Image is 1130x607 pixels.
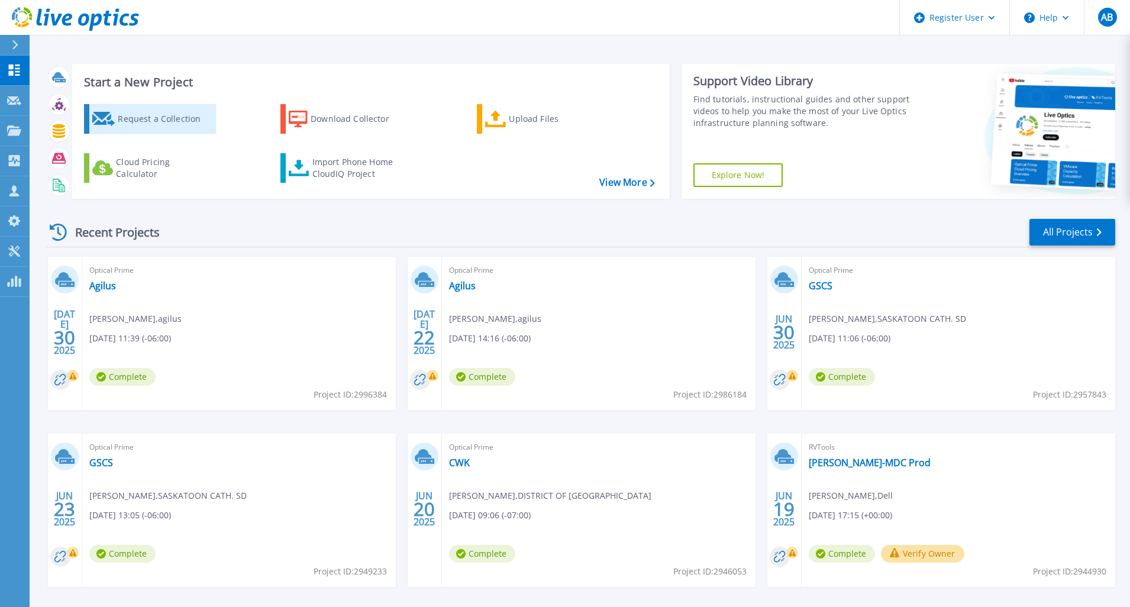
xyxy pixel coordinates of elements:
[809,489,893,502] span: [PERSON_NAME] , Dell
[89,545,156,563] span: Complete
[280,104,412,134] a: Download Collector
[449,457,470,469] a: CWK
[449,312,541,325] span: [PERSON_NAME] , agilus
[673,565,747,578] span: Project ID: 2946053
[773,504,795,514] span: 19
[449,332,531,345] span: [DATE] 14:16 (-06:00)
[809,332,890,345] span: [DATE] 11:06 (-06:00)
[1029,219,1115,246] a: All Projects
[89,441,389,454] span: Optical Prime
[693,163,783,187] a: Explore Now!
[84,76,654,89] h3: Start a New Project
[414,332,435,343] span: 22
[809,441,1108,454] span: RVTools
[809,312,966,325] span: [PERSON_NAME] , SASKATOON CATH. SD
[89,368,156,386] span: Complete
[84,153,216,183] a: Cloud Pricing Calculator
[509,107,603,131] div: Upload Files
[673,388,747,401] span: Project ID: 2986184
[89,489,247,502] span: [PERSON_NAME] , SASKATOON CATH. SD
[84,104,216,134] a: Request a Collection
[449,489,651,502] span: [PERSON_NAME] , DISTRICT OF [GEOGRAPHIC_DATA]
[449,509,531,522] span: [DATE] 09:06 (-07:00)
[89,312,182,325] span: [PERSON_NAME] , agilus
[89,280,116,292] a: Agilus
[693,93,915,129] div: Find tutorials, instructional guides and other support videos to help you make the most of your L...
[54,332,75,343] span: 30
[449,545,515,563] span: Complete
[449,368,515,386] span: Complete
[89,509,171,522] span: [DATE] 13:05 (-06:00)
[116,156,211,180] div: Cloud Pricing Calculator
[809,264,1108,277] span: Optical Prime
[414,504,435,514] span: 20
[881,545,964,563] button: Verify Owner
[311,107,405,131] div: Download Collector
[809,368,875,386] span: Complete
[809,280,832,292] a: GSCS
[449,280,476,292] a: Agilus
[312,156,405,180] div: Import Phone Home CloudIQ Project
[773,311,795,354] div: JUN 2025
[773,487,795,531] div: JUN 2025
[53,487,76,531] div: JUN 2025
[54,504,75,514] span: 23
[89,332,171,345] span: [DATE] 11:39 (-06:00)
[46,218,176,247] div: Recent Projects
[118,107,212,131] div: Request a Collection
[1101,12,1113,22] span: AB
[449,441,748,454] span: Optical Prime
[314,565,387,578] span: Project ID: 2949233
[693,73,915,89] div: Support Video Library
[449,264,748,277] span: Optical Prime
[1033,388,1106,401] span: Project ID: 2957843
[89,264,389,277] span: Optical Prime
[1033,565,1106,578] span: Project ID: 2944930
[599,177,654,188] a: View More
[89,457,113,469] a: GSCS
[53,311,76,354] div: [DATE] 2025
[809,545,875,563] span: Complete
[314,388,387,401] span: Project ID: 2996384
[809,509,892,522] span: [DATE] 17:15 (+00:00)
[413,311,435,354] div: [DATE] 2025
[477,104,609,134] a: Upload Files
[413,487,435,531] div: JUN 2025
[773,327,795,337] span: 30
[809,457,931,469] a: [PERSON_NAME]-MDC Prod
